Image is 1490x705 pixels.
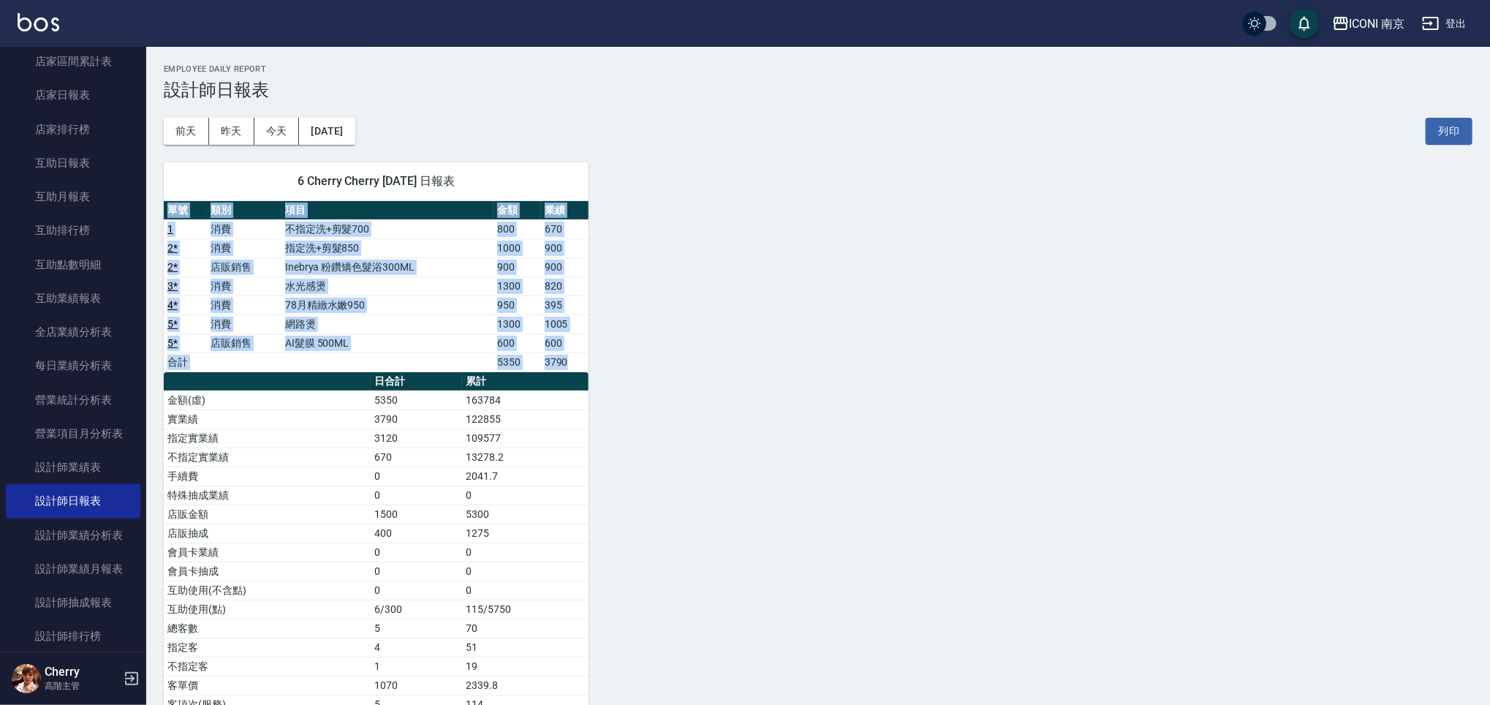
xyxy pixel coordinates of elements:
[462,410,589,429] td: 122855
[493,295,541,314] td: 950
[371,448,462,467] td: 670
[164,64,1472,74] h2: Employee Daily Report
[6,180,140,214] a: 互助月報表
[207,295,281,314] td: 消費
[281,295,493,314] td: 78月精緻水嫩950
[207,257,281,276] td: 店販銷售
[254,118,300,145] button: 今天
[493,314,541,333] td: 1300
[371,619,462,638] td: 5
[6,552,140,586] a: 設計師業績月報表
[6,450,140,484] a: 設計師業績表
[181,174,571,189] span: 6 Cherry Cherry [DATE] 日報表
[462,676,589,695] td: 2339.8
[462,429,589,448] td: 109577
[6,519,140,552] a: 設計師業績分析表
[18,13,59,31] img: Logo
[493,219,541,238] td: 800
[371,505,462,524] td: 1500
[462,657,589,676] td: 19
[167,223,173,235] a: 1
[462,543,589,562] td: 0
[462,619,589,638] td: 70
[45,679,119,693] p: 高階主管
[281,333,493,352] td: AI髮膜 500ML
[371,600,462,619] td: 6/300
[164,448,371,467] td: 不指定實業績
[493,257,541,276] td: 900
[281,276,493,295] td: 水光感燙
[6,78,140,112] a: 店家日報表
[6,619,140,653] a: 設計師排行榜
[6,248,140,282] a: 互助點數明細
[207,201,281,220] th: 類別
[281,314,493,333] td: 網路燙
[493,333,541,352] td: 600
[371,676,462,695] td: 1070
[541,276,589,295] td: 820
[371,524,462,543] td: 400
[1350,15,1405,33] div: ICONI 南京
[6,586,140,619] a: 設計師抽成報表
[6,282,140,315] a: 互助業績報表
[281,219,493,238] td: 不指定洗+剪髮700
[493,201,541,220] th: 金額
[6,315,140,349] a: 全店業績分析表
[6,484,140,518] a: 設計師日報表
[462,581,589,600] td: 0
[164,201,589,372] table: a dense table
[371,391,462,410] td: 5350
[493,276,541,295] td: 1300
[281,201,493,220] th: 項目
[371,467,462,486] td: 0
[164,524,371,543] td: 店販抽成
[207,219,281,238] td: 消費
[164,80,1472,100] h3: 設計師日報表
[462,505,589,524] td: 5300
[371,543,462,562] td: 0
[164,619,371,638] td: 總客數
[164,657,371,676] td: 不指定客
[371,657,462,676] td: 1
[541,314,589,333] td: 1005
[371,638,462,657] td: 4
[164,201,207,220] th: 單號
[164,467,371,486] td: 手續費
[45,665,119,679] h5: Cherry
[164,505,371,524] td: 店販金額
[12,664,41,693] img: Person
[164,118,209,145] button: 前天
[164,391,371,410] td: 金額(虛)
[281,257,493,276] td: Inebrya 粉鑽矯色髮浴300ML
[164,486,371,505] td: 特殊抽成業績
[371,429,462,448] td: 3120
[209,118,254,145] button: 昨天
[6,349,140,382] a: 每日業績分析表
[164,429,371,448] td: 指定實業績
[493,238,541,257] td: 1000
[164,600,371,619] td: 互助使用(點)
[371,486,462,505] td: 0
[6,45,140,78] a: 店家區間累計表
[541,333,589,352] td: 600
[371,410,462,429] td: 3790
[6,214,140,247] a: 互助排行榜
[164,676,371,695] td: 客單價
[207,333,281,352] td: 店販銷售
[462,467,589,486] td: 2041.7
[164,581,371,600] td: 互助使用(不含點)
[371,581,462,600] td: 0
[6,383,140,417] a: 營業統計分析表
[462,562,589,581] td: 0
[541,352,589,372] td: 3790
[541,257,589,276] td: 900
[164,638,371,657] td: 指定客
[6,113,140,146] a: 店家排行榜
[1326,9,1411,39] button: ICONI 南京
[541,295,589,314] td: 395
[1416,10,1472,37] button: 登出
[541,238,589,257] td: 900
[1426,118,1472,145] button: 列印
[541,201,589,220] th: 業績
[164,543,371,562] td: 會員卡業績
